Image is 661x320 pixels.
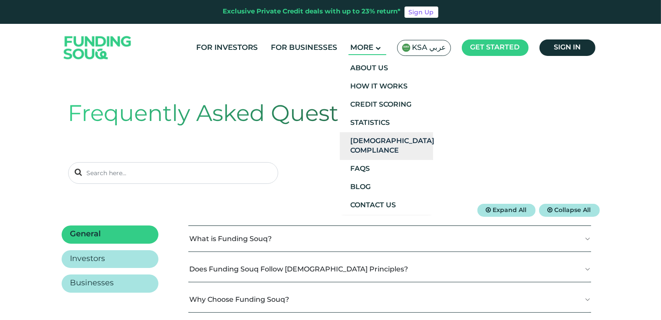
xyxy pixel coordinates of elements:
[340,96,433,114] a: Credit Scoring
[188,226,591,251] button: What is Funding Souq?
[62,225,158,244] a: General
[340,114,433,132] a: Statistics
[539,204,600,217] button: Collapse All
[70,279,114,288] h2: Businesses
[412,43,446,53] span: KSA عربي
[340,178,433,196] a: Blog
[68,162,278,184] input: Search here...
[351,44,374,52] span: More
[188,256,591,282] button: Does Funding Souq Follow [DEMOGRAPHIC_DATA] Principles?
[62,250,158,268] a: Investors
[470,44,520,51] span: Get started
[55,26,140,70] img: Logo
[340,78,433,96] a: How It Works
[223,7,401,17] div: Exclusive Private Credit deals with up to 23% return*
[402,43,411,52] img: SA Flag
[62,274,158,293] a: Businesses
[188,287,591,312] button: Why Choose Funding Souq?
[539,39,595,56] a: Sign in
[477,204,536,217] button: Expand All
[340,196,433,215] a: Contact Us
[340,132,433,160] a: [DEMOGRAPHIC_DATA] Compliance
[555,207,591,213] span: Collapse All
[68,98,593,132] div: Frequently Asked Questions
[340,160,433,178] a: FAQs
[340,59,433,78] a: About Us
[70,230,101,239] h2: General
[493,207,527,213] span: Expand All
[269,41,340,55] a: For Businesses
[194,41,260,55] a: For Investors
[70,255,105,264] h2: Investors
[554,44,581,51] span: Sign in
[404,7,438,18] a: Sign Up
